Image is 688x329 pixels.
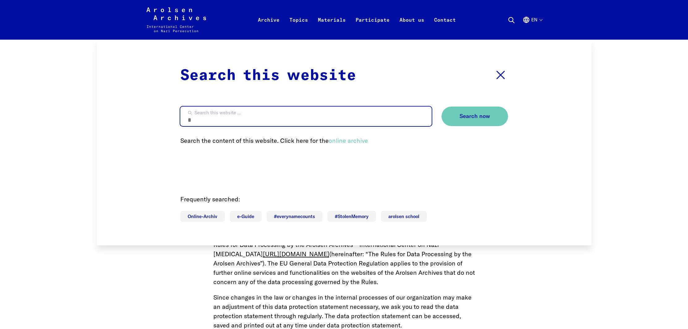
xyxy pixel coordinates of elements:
[459,113,490,120] span: Search now
[442,107,508,126] button: Search now
[267,211,323,222] a: #everynamecounts
[523,16,542,38] button: English, language selection
[230,211,262,222] a: e-Guide
[327,211,376,222] a: #StolenMemory
[180,211,225,222] a: Online-Archiv
[263,250,329,258] a: [URL][DOMAIN_NAME]
[395,15,429,40] a: About us
[253,15,284,40] a: Archive
[351,15,395,40] a: Participate
[329,137,368,144] a: online archive
[313,15,351,40] a: Materials
[381,211,427,222] a: arolsen school
[180,64,356,87] p: Search this website
[180,136,508,145] p: Search the content of this website. Click here for the
[180,195,508,204] p: Frequently searched:
[284,15,313,40] a: Topics
[253,7,461,32] nav: Primary
[429,15,461,40] a: Contact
